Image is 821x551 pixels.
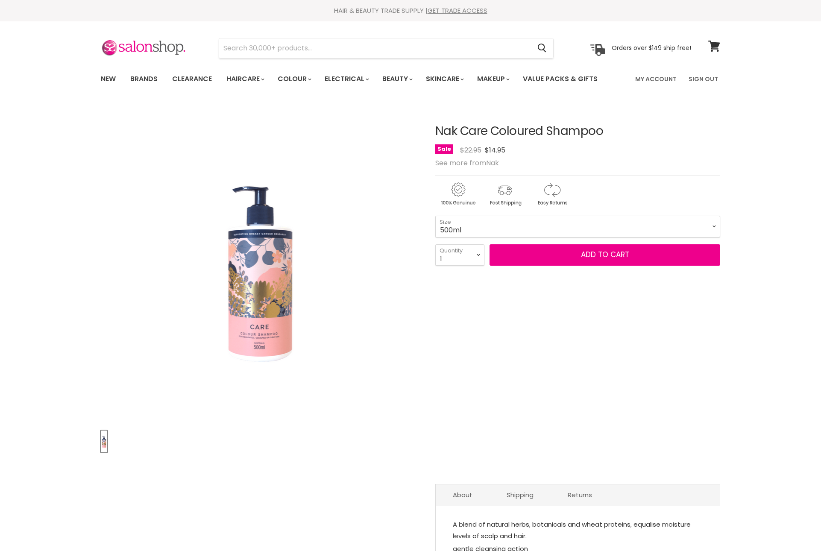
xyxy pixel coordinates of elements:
button: Nak Care Coloured Shampoo [101,431,107,452]
input: Search [219,38,531,58]
img: shipping.gif [482,181,528,207]
h1: Nak Care Coloured Shampoo [435,125,720,138]
a: Returns [551,484,609,505]
a: Skincare [419,70,469,88]
a: GET TRADE ACCESS [428,6,487,15]
a: Makeup [471,70,515,88]
p: Orders over $149 ship free! [612,44,691,52]
a: Colour [271,70,317,88]
span: See more from [435,158,499,168]
a: Electrical [318,70,374,88]
span: Add to cart [581,249,629,260]
a: Shipping [490,484,551,505]
a: Haircare [220,70,270,88]
button: Search [531,38,553,58]
a: Nak [486,158,499,168]
div: Product thumbnails [100,428,421,452]
span: $14.95 [485,145,505,155]
a: Brands [124,70,164,88]
form: Product [219,38,554,59]
img: returns.gif [529,181,575,207]
nav: Main [90,67,731,91]
img: genuine.gif [435,181,481,207]
div: Nak Care Coloured Shampoo image. Click or Scroll to Zoom. [101,103,420,422]
p: A blend of natural herbs, botanicals and wheat proteins, equalise moisture levels of scalp and hair. [453,519,703,543]
img: Nak Care Coloured Shampoo [102,431,106,451]
ul: Main menu [94,67,617,91]
a: New [94,70,122,88]
span: $22.95 [460,145,481,155]
select: Quantity [435,244,484,266]
button: Add to cart [490,244,720,266]
span: Sale [435,144,453,154]
div: HAIR & BEAUTY TRADE SUPPLY | [90,6,731,15]
a: Value Packs & Gifts [516,70,604,88]
a: Sign Out [683,70,723,88]
a: About [436,484,490,505]
img: Nak Care Coloured Shampoo [226,113,295,412]
a: Beauty [376,70,418,88]
a: Clearance [166,70,218,88]
a: My Account [630,70,682,88]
